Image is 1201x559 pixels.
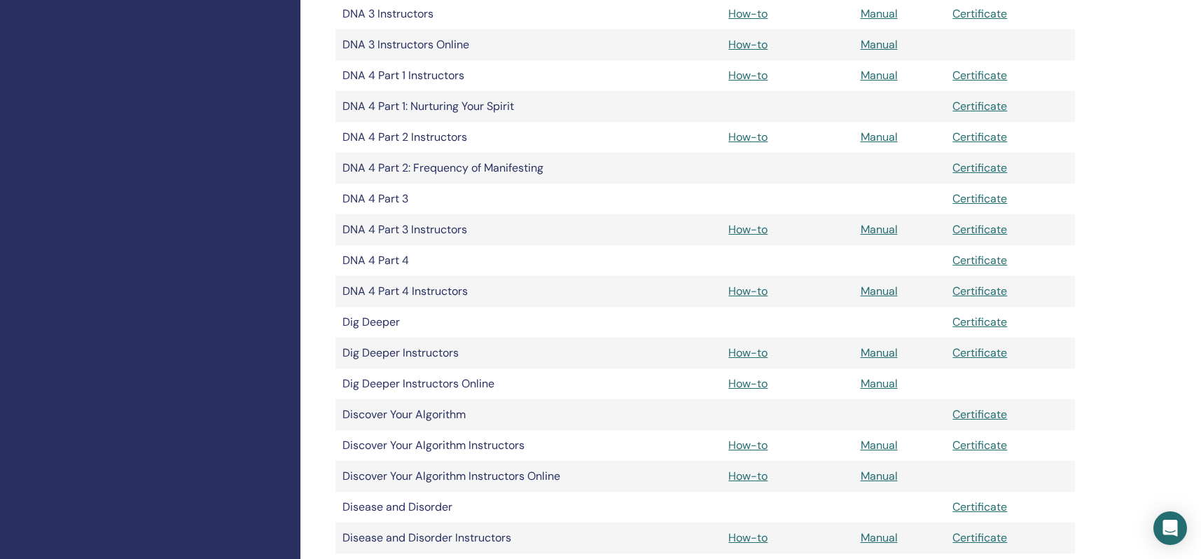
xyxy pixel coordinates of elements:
a: Manual [861,284,898,298]
a: How-to [728,130,768,144]
td: DNA 4 Part 1 Instructors [335,60,588,91]
td: DNA 4 Part 4 Instructors [335,276,588,307]
a: Manual [861,130,898,144]
a: Certificate [952,191,1007,206]
td: Dig Deeper Instructors Online [335,368,588,399]
a: Manual [861,376,898,391]
a: Manual [861,6,898,21]
a: How-to [728,284,768,298]
td: Disease and Disorder [335,492,588,523]
a: How-to [728,438,768,453]
a: Manual [861,438,898,453]
td: Discover Your Algorithm Instructors Online [335,461,588,492]
a: Certificate [952,438,1007,453]
div: Open Intercom Messenger [1153,511,1187,545]
a: How-to [728,376,768,391]
a: Certificate [952,130,1007,144]
td: Dig Deeper Instructors [335,338,588,368]
a: Manual [861,37,898,52]
a: How-to [728,6,768,21]
a: Certificate [952,345,1007,360]
a: Certificate [952,68,1007,83]
a: How-to [728,469,768,483]
a: Manual [861,222,898,237]
a: Manual [861,469,898,483]
td: DNA 4 Part 3 Instructors [335,214,588,245]
td: Disease and Disorder Instructors [335,523,588,553]
a: How-to [728,345,768,360]
a: Certificate [952,284,1007,298]
td: Discover Your Algorithm [335,399,588,430]
a: Certificate [952,99,1007,113]
td: DNA 4 Part 1: Nurturing Your Spirit [335,91,588,122]
td: DNA 4 Part 2: Frequency of Manifesting [335,153,588,184]
a: Certificate [952,315,1007,329]
td: DNA 4 Part 4 [335,245,588,276]
a: Certificate [952,222,1007,237]
a: Certificate [952,160,1007,175]
a: Certificate [952,530,1007,545]
a: Manual [861,345,898,360]
a: How-to [728,68,768,83]
td: DNA 4 Part 2 Instructors [335,122,588,153]
a: Manual [861,530,898,545]
a: How-to [728,37,768,52]
a: How-to [728,222,768,237]
td: DNA 3 Instructors Online [335,29,588,60]
a: Certificate [952,6,1007,21]
a: Certificate [952,253,1007,268]
td: Dig Deeper [335,307,588,338]
td: DNA 4 Part 3 [335,184,588,214]
a: How-to [728,530,768,545]
a: Manual [861,68,898,83]
a: Certificate [952,407,1007,422]
td: Discover Your Algorithm Instructors [335,430,588,461]
a: Certificate [952,499,1007,514]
